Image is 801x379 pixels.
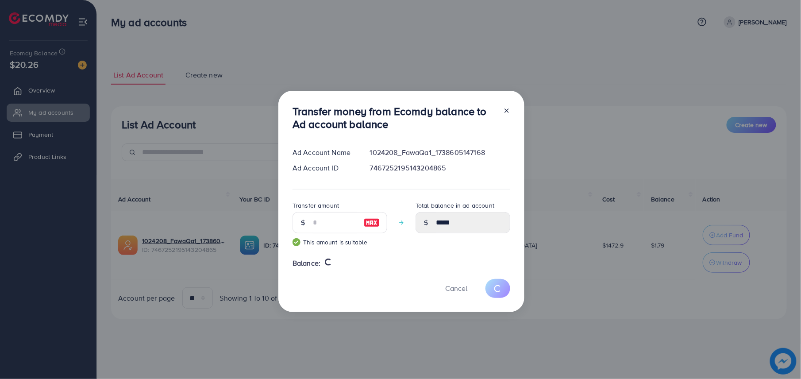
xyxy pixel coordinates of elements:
[293,238,300,246] img: guide
[445,283,467,293] span: Cancel
[363,163,517,173] div: 7467252195143204865
[364,217,380,228] img: image
[293,258,320,268] span: Balance:
[363,147,517,158] div: 1024208_FawaQa1_1738605147168
[416,201,494,210] label: Total balance in ad account
[293,238,387,247] small: This amount is suitable
[293,201,339,210] label: Transfer amount
[293,105,496,131] h3: Transfer money from Ecomdy balance to Ad account balance
[285,163,363,173] div: Ad Account ID
[434,279,478,298] button: Cancel
[285,147,363,158] div: Ad Account Name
